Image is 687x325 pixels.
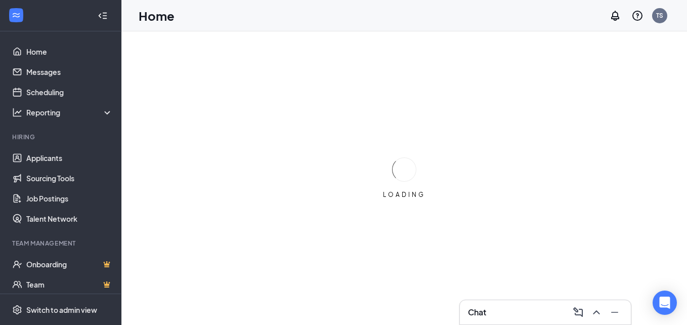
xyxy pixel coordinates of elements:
a: OnboardingCrown [26,254,113,274]
div: Hiring [12,133,111,141]
div: Switch to admin view [26,305,97,315]
div: Team Management [12,239,111,248]
svg: Collapse [98,11,108,21]
svg: ChevronUp [590,306,603,318]
button: Minimize [607,304,623,320]
div: TS [656,11,663,20]
a: Sourcing Tools [26,168,113,188]
a: Home [26,42,113,62]
h3: Chat [468,307,486,318]
button: ChevronUp [588,304,605,320]
div: Reporting [26,107,113,117]
a: Job Postings [26,188,113,209]
div: LOADING [379,190,430,199]
svg: Settings [12,305,22,315]
svg: QuestionInfo [631,10,643,22]
a: Messages [26,62,113,82]
div: Open Intercom Messenger [653,291,677,315]
h1: Home [139,7,175,24]
svg: Analysis [12,107,22,117]
svg: Notifications [609,10,621,22]
svg: ComposeMessage [572,306,584,318]
svg: Minimize [609,306,621,318]
a: Scheduling [26,82,113,102]
button: ComposeMessage [570,304,586,320]
svg: WorkstreamLogo [11,10,21,20]
a: Talent Network [26,209,113,229]
a: TeamCrown [26,274,113,295]
a: Applicants [26,148,113,168]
